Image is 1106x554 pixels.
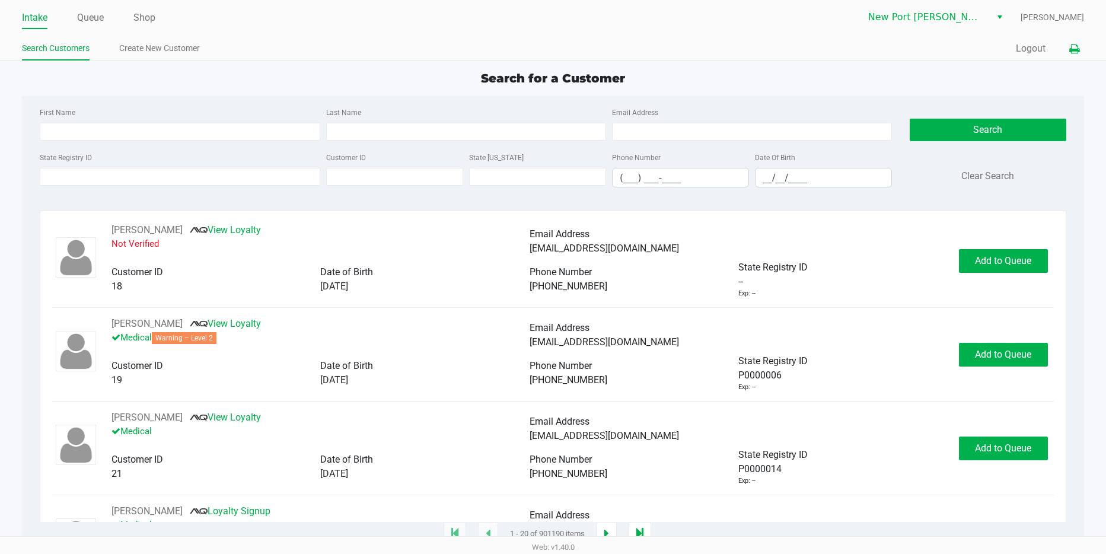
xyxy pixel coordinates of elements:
[530,322,589,333] span: Email Address
[133,9,155,26] a: Shop
[629,522,651,546] app-submit-button: Move to last page
[22,41,90,56] a: Search Customers
[738,476,756,486] div: Exp: --
[111,410,183,425] button: See customer info
[40,107,75,118] label: First Name
[530,468,607,479] span: [PHONE_NUMBER]
[1016,42,1046,56] button: Logout
[756,168,891,187] input: Format: MM/DD/YYYY
[738,355,808,367] span: State Registry ID
[469,152,524,163] label: State [US_STATE]
[530,510,589,521] span: Email Address
[481,71,625,85] span: Search for a Customer
[530,336,679,348] span: [EMAIL_ADDRESS][DOMAIN_NAME]
[111,454,163,465] span: Customer ID
[755,152,795,163] label: Date Of Birth
[22,9,47,26] a: Intake
[320,360,373,371] span: Date of Birth
[738,449,808,460] span: State Registry ID
[190,505,270,517] a: Loyalty Signup
[326,152,366,163] label: Customer ID
[975,349,1031,360] span: Add to Queue
[910,119,1066,141] button: Search
[975,442,1031,454] span: Add to Queue
[532,543,575,552] span: Web: v1.40.0
[530,266,592,278] span: Phone Number
[530,374,607,386] span: [PHONE_NUMBER]
[530,454,592,465] span: Phone Number
[959,343,1048,367] button: Add to Queue
[530,360,592,371] span: Phone Number
[320,468,348,479] span: [DATE]
[111,504,183,518] button: See customer info
[613,168,748,187] input: Format: (999) 999-9999
[152,332,216,344] span: Warning – Level 2
[320,374,348,386] span: [DATE]
[111,468,122,479] span: 21
[868,10,984,24] span: New Port [PERSON_NAME]
[190,412,261,423] a: View Loyalty
[612,152,661,163] label: Phone Number
[530,430,679,441] span: [EMAIL_ADDRESS][DOMAIN_NAME]
[111,317,183,331] button: See customer info
[111,425,529,438] p: Medical
[612,168,749,187] kendo-maskedtextbox: Format: (999) 999-9999
[326,107,361,118] label: Last Name
[111,223,183,237] button: See customer info
[111,374,122,386] span: 19
[961,169,1014,183] button: Clear Search
[190,318,261,329] a: View Loyalty
[190,224,261,235] a: View Loyalty
[959,249,1048,273] button: Add to Queue
[612,107,658,118] label: Email Address
[975,255,1031,266] span: Add to Queue
[111,266,163,278] span: Customer ID
[320,266,373,278] span: Date of Birth
[530,243,679,254] span: [EMAIL_ADDRESS][DOMAIN_NAME]
[597,522,617,546] app-submit-button: Next
[530,416,589,427] span: Email Address
[320,454,373,465] span: Date of Birth
[40,152,92,163] label: State Registry ID
[111,331,529,345] p: Medical
[991,7,1008,28] button: Select
[959,437,1048,460] button: Add to Queue
[738,275,743,289] span: --
[111,360,163,371] span: Customer ID
[755,168,892,187] kendo-maskedtextbox: Format: MM/DD/YYYY
[111,237,529,251] p: Not Verified
[320,281,348,292] span: [DATE]
[530,228,589,240] span: Email Address
[738,262,808,273] span: State Registry ID
[738,289,756,299] div: Exp: --
[738,383,756,393] div: Exp: --
[1021,11,1084,24] span: [PERSON_NAME]
[738,462,782,476] span: P0000014
[530,281,607,292] span: [PHONE_NUMBER]
[111,518,529,532] p: Medical
[478,522,498,546] app-submit-button: Previous
[119,41,200,56] a: Create New Customer
[77,9,104,26] a: Queue
[510,528,585,540] span: 1 - 20 of 901190 items
[111,281,122,292] span: 18
[444,522,466,546] app-submit-button: Move to first page
[738,368,782,383] span: P0000006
